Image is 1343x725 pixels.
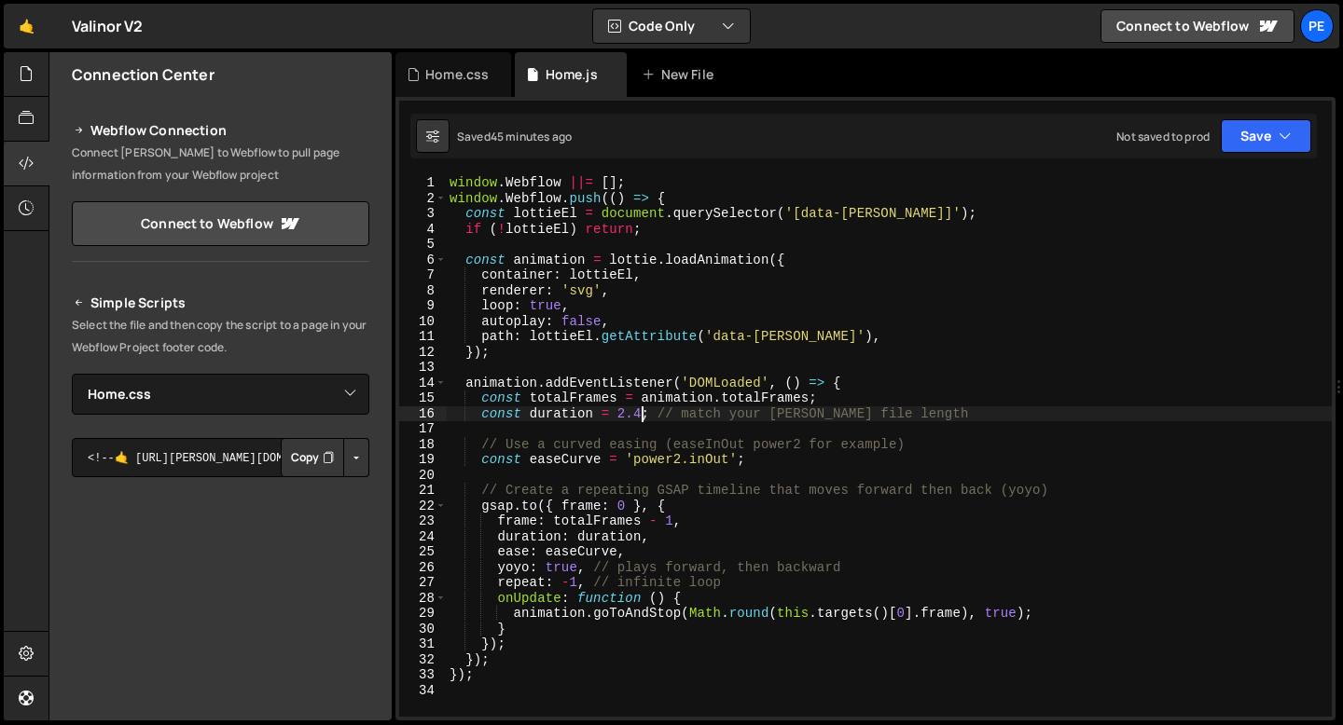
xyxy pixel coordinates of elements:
[1221,119,1311,153] button: Save
[399,560,447,576] div: 26
[399,483,447,499] div: 21
[72,15,144,37] div: Valinor V2
[399,314,447,330] div: 10
[399,437,447,453] div: 18
[399,636,447,652] div: 31
[425,65,489,84] div: Home.css
[399,468,447,484] div: 20
[642,65,720,84] div: New File
[72,314,369,359] p: Select the file and then copy the script to a page in your Webflow Project footer code.
[399,283,447,299] div: 8
[4,4,49,48] a: 🤙
[399,329,447,345] div: 11
[399,376,447,391] div: 14
[399,575,447,591] div: 27
[399,544,447,560] div: 25
[281,438,369,477] div: Button group with nested dropdown
[1116,129,1210,144] div: Not saved to prod
[399,237,447,253] div: 5
[399,421,447,437] div: 17
[399,499,447,514] div: 22
[399,406,447,422] div: 16
[399,360,447,376] div: 13
[72,508,371,676] iframe: YouTube video player
[72,438,369,477] textarea: <!--🤙 [URL][PERSON_NAME][DOMAIN_NAME]> <script>document.addEventListener("DOMContentLoaded", func...
[399,253,447,268] div: 6
[399,452,447,468] div: 19
[399,345,447,361] div: 12
[491,129,572,144] div: 45 minutes ago
[72,292,369,314] h2: Simple Scripts
[399,267,447,283] div: 7
[399,206,447,222] div: 3
[1101,9,1295,43] a: Connect to Webflow
[399,683,447,699] div: 34
[399,191,447,207] div: 2
[457,129,572,144] div: Saved
[72,201,369,246] a: Connect to Webflow
[399,606,447,622] div: 29
[399,652,447,668] div: 32
[546,65,598,84] div: Home.js
[399,667,447,683] div: 33
[399,622,447,637] div: 30
[72,119,369,142] h2: Webflow Connection
[399,222,447,238] div: 4
[399,529,447,545] div: 24
[1300,9,1334,43] a: Pe
[72,64,215,85] h2: Connection Center
[399,175,447,191] div: 1
[399,298,447,314] div: 9
[281,438,344,477] button: Copy
[399,513,447,529] div: 23
[72,142,369,186] p: Connect [PERSON_NAME] to Webflow to pull page information from your Webflow project
[399,390,447,406] div: 15
[593,9,750,43] button: Code Only
[399,591,447,607] div: 28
